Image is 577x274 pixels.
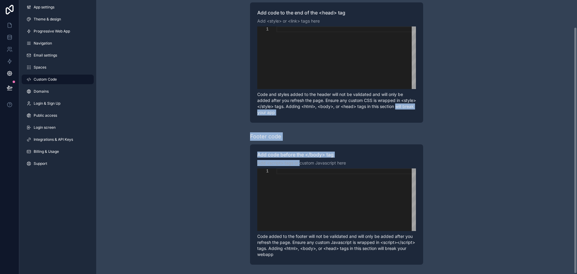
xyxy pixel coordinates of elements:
div: 1 [257,26,269,32]
span: Login screen [34,125,56,130]
span: Theme & design [34,17,61,22]
span: Navigation [34,41,52,46]
div: Footer code [250,132,281,141]
span: Public access [34,113,57,118]
a: Custom Code [22,75,94,84]
a: Email settings [22,51,94,60]
div: 1 [257,168,269,174]
a: App settings [22,2,94,12]
a: Login & Sign Up [22,99,94,108]
span: Email settings [34,53,57,58]
a: Support [22,159,94,168]
a: Navigation [22,38,94,48]
span: Custom Code [34,77,57,82]
p: Code added to the footer will not be validated and will only be added after you refresh the page.... [257,233,416,257]
a: Progressive Web App [22,26,94,36]
label: Add code to the end of the <head> tag [257,10,416,16]
p: Add <style> or <link> tags here [257,18,416,24]
span: Support [34,161,47,166]
span: Progressive Web App [34,29,70,34]
span: Integrations & API Keys [34,137,73,142]
p: Code and styles added to the header will not be validated and will only be added after you refres... [257,91,416,115]
a: Login screen [22,123,94,132]
a: Theme & design [22,14,94,24]
a: Integrations & API Keys [22,135,94,144]
a: Billing & Usage [22,147,94,156]
p: Add <script> tags or custom Javascript here [257,160,416,166]
span: Domains [34,89,49,94]
span: Login & Sign Up [34,101,60,106]
a: Public access [22,111,94,120]
span: Spaces [34,65,46,70]
span: Billing & Usage [34,149,59,154]
label: Add code before the </body> tag [257,152,416,158]
a: Domains [22,87,94,96]
span: App settings [34,5,54,10]
a: Spaces [22,63,94,72]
